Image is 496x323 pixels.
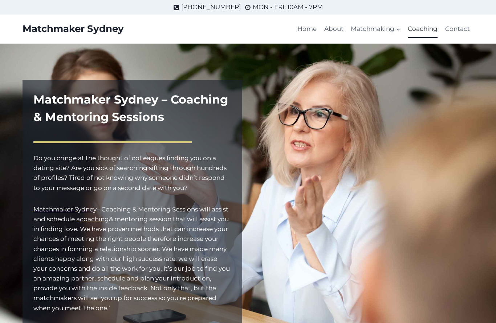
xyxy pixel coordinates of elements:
[80,215,109,223] a: coaching
[351,24,401,34] span: Matchmaking
[23,23,124,35] a: Matchmaker Sydney
[33,206,97,213] a: Matchmaker Sydney
[33,153,231,193] p: Do you cringe at the thought of colleagues finding you on a dating site? Are you sick of searchin...
[404,20,441,38] a: Coaching
[294,20,320,38] a: Home
[347,20,404,38] a: Matchmaking
[173,2,241,12] a: [PHONE_NUMBER]
[321,20,347,38] a: About
[33,91,231,126] h1: Matchmaker Sydney – Coaching & Mentoring Sessions
[181,2,241,12] span: [PHONE_NUMBER]
[442,20,473,38] a: Contact
[253,2,323,12] span: MON - FRI: 10AM - 7PM
[33,205,231,313] p: – Coaching & Mentoring Sessions will assist and schedule a & mentoring session that will assist y...
[294,20,473,38] nav: Primary Navigation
